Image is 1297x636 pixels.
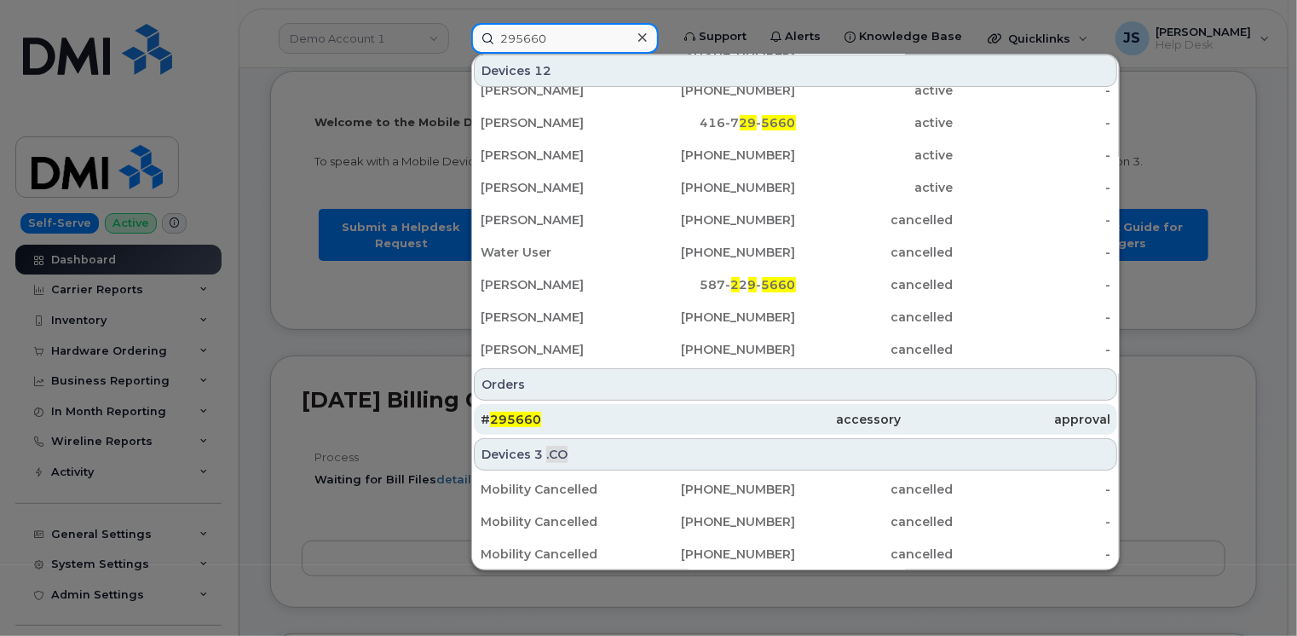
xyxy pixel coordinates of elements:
div: [PERSON_NAME] [481,341,638,358]
input: Find something... [471,23,659,54]
div: [PERSON_NAME] [481,147,638,164]
div: - [953,513,1110,530]
div: - [953,309,1110,326]
div: - [953,276,1110,293]
div: cancelled [796,309,954,326]
div: active [796,114,954,131]
div: 587- 2 - [638,276,796,293]
div: cancelled [796,211,954,228]
div: Devices [474,438,1117,471]
div: accessory [690,411,900,428]
a: [PERSON_NAME]587-229-5660cancelled- [474,269,1117,300]
a: Mobility Cancelled[PHONE_NUMBER]cancelled- [474,474,1117,505]
div: Mobility Cancelled [481,546,638,563]
div: cancelled [796,546,954,563]
div: [PHONE_NUMBER] [638,481,796,498]
a: Mobility Cancelled[PHONE_NUMBER]cancelled- [474,539,1117,570]
a: Water User[PHONE_NUMBER]cancelled- [474,237,1117,268]
div: active [796,147,954,164]
div: - [953,481,1110,498]
div: Orders [474,368,1117,401]
div: - [953,211,1110,228]
span: 29 [740,115,757,130]
span: 9 [748,277,757,292]
a: #295660accessoryapproval [474,404,1117,435]
div: - [953,82,1110,99]
span: 12 [534,62,551,79]
div: [PHONE_NUMBER] [638,341,796,358]
div: [PERSON_NAME] [481,309,638,326]
div: cancelled [796,481,954,498]
a: [PERSON_NAME][PHONE_NUMBER]active- [474,75,1117,106]
a: [PERSON_NAME][PHONE_NUMBER]cancelled- [474,205,1117,235]
div: [PHONE_NUMBER] [638,211,796,228]
div: cancelled [796,341,954,358]
div: cancelled [796,513,954,530]
div: [PERSON_NAME] [481,82,638,99]
div: cancelled [796,244,954,261]
div: approval [901,411,1110,428]
div: # [481,411,690,428]
div: 416-7 - [638,114,796,131]
div: Water User [481,244,638,261]
div: - [953,147,1110,164]
span: 2 [731,277,740,292]
div: Mobility Cancelled [481,513,638,530]
a: Mobility Cancelled[PHONE_NUMBER]cancelled- [474,506,1117,537]
div: [PHONE_NUMBER] [638,513,796,530]
div: [PERSON_NAME] [481,211,638,228]
div: [PHONE_NUMBER] [638,546,796,563]
div: Devices [474,55,1117,87]
div: - [953,546,1110,563]
a: [PERSON_NAME][PHONE_NUMBER]cancelled- [474,334,1117,365]
a: [PERSON_NAME][PHONE_NUMBER]cancelled- [474,302,1117,332]
div: [PERSON_NAME] [481,179,638,196]
span: 5660 [762,115,796,130]
span: .CO [546,446,568,463]
a: [PERSON_NAME]416-729-5660active- [474,107,1117,138]
div: [PHONE_NUMBER] [638,82,796,99]
div: - [953,179,1110,196]
span: 3 [534,446,543,463]
a: [PERSON_NAME][PHONE_NUMBER]active- [474,140,1117,171]
div: [PERSON_NAME] [481,114,638,131]
div: Mobility Cancelled [481,481,638,498]
span: 295660 [490,412,541,427]
div: [PHONE_NUMBER] [638,244,796,261]
div: - [953,244,1110,261]
div: [PHONE_NUMBER] [638,309,796,326]
div: active [796,82,954,99]
div: [PHONE_NUMBER] [638,179,796,196]
a: [PERSON_NAME][PHONE_NUMBER]active- [474,172,1117,203]
span: 5660 [762,277,796,292]
div: cancelled [796,276,954,293]
div: - [953,341,1110,358]
div: [PERSON_NAME] [481,276,638,293]
div: [PHONE_NUMBER] [638,147,796,164]
div: - [953,114,1110,131]
div: active [796,179,954,196]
